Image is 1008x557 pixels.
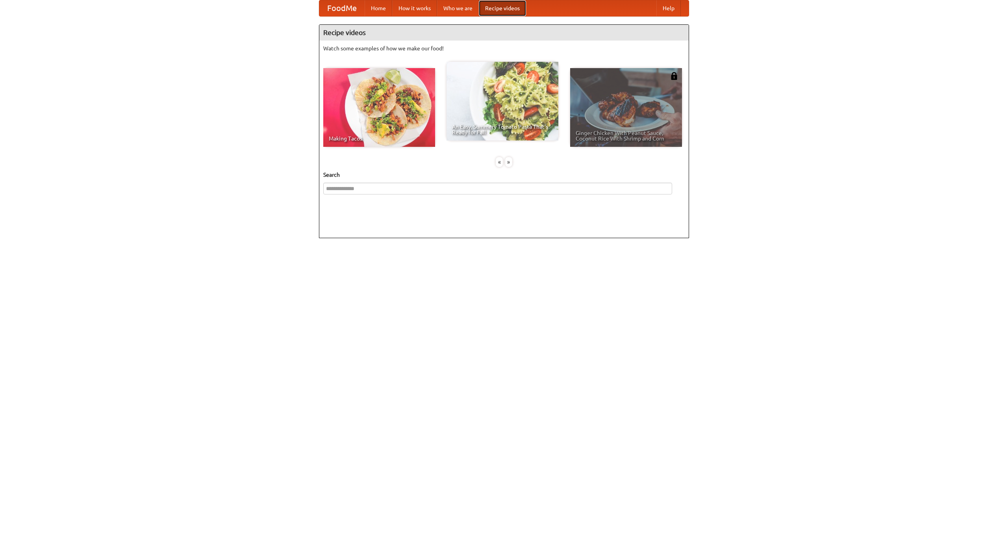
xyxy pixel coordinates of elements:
a: FoodMe [319,0,365,16]
a: Help [656,0,681,16]
p: Watch some examples of how we make our food! [323,44,685,52]
a: Recipe videos [479,0,526,16]
a: Home [365,0,392,16]
a: Who we are [437,0,479,16]
h4: Recipe videos [319,25,689,41]
a: An Easy, Summery Tomato Pasta That's Ready for Fall [447,62,558,141]
img: 483408.png [670,72,678,80]
a: How it works [392,0,437,16]
span: An Easy, Summery Tomato Pasta That's Ready for Fall [452,124,553,135]
span: Making Tacos [329,136,430,141]
div: « [496,157,503,167]
div: » [505,157,512,167]
h5: Search [323,171,685,179]
a: Making Tacos [323,68,435,147]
